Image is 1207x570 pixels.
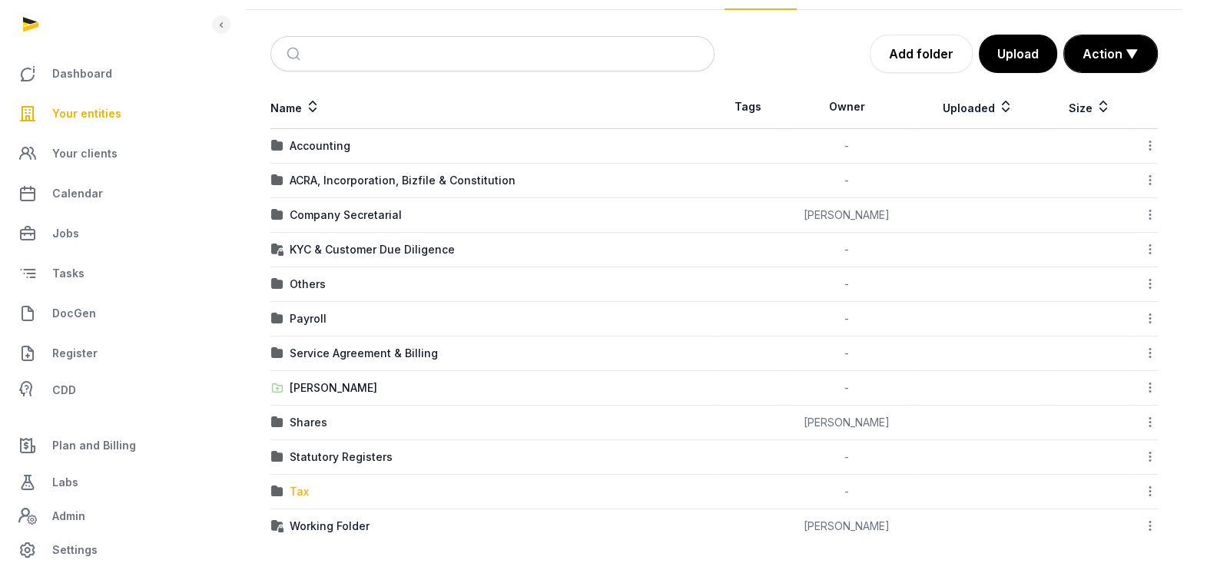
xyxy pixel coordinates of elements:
td: - [781,371,912,406]
div: KYC & Customer Due Diligence [290,242,455,257]
div: Accounting [290,138,350,154]
a: Add folder [870,35,973,73]
a: CDD [12,375,208,406]
td: - [781,233,912,267]
div: Service Agreement & Billing [290,346,438,361]
a: Labs [12,464,208,501]
span: CDD [52,381,76,399]
span: Your clients [52,144,118,163]
td: - [781,440,912,475]
button: Submit [277,37,313,71]
a: Settings [12,532,208,568]
div: Working Folder [290,519,370,534]
span: Admin [52,507,85,525]
th: Uploaded [912,85,1045,129]
img: folder.svg [271,347,284,360]
a: Jobs [12,215,208,252]
img: folder-upload.svg [271,382,284,394]
span: DocGen [52,304,96,323]
div: Company Secretarial [290,207,402,223]
span: Register [52,344,98,363]
td: - [781,302,912,336]
span: Settings [52,541,98,559]
a: Your clients [12,135,208,172]
img: folder.svg [271,416,284,429]
td: - [781,129,912,164]
img: folder.svg [271,140,284,152]
a: Calendar [12,175,208,212]
span: Your entities [52,104,121,123]
img: folder.svg [271,278,284,290]
th: Name [270,85,715,129]
span: Labs [52,473,78,492]
a: Your entities [12,95,208,132]
div: Tax [290,484,309,499]
div: [PERSON_NAME] [290,380,377,396]
td: - [781,475,912,509]
td: [PERSON_NAME] [781,509,912,544]
a: Register [12,335,208,372]
img: folder.svg [271,451,284,463]
th: Owner [781,85,912,129]
button: Upload [979,35,1057,73]
span: Jobs [52,224,79,243]
td: [PERSON_NAME] [781,198,912,233]
span: Dashboard [52,65,112,83]
span: Calendar [52,184,103,203]
img: folder.svg [271,174,284,187]
button: Action ▼ [1064,35,1157,72]
img: folder.svg [271,485,284,498]
td: - [781,164,912,198]
a: Dashboard [12,55,208,92]
th: Size [1045,85,1136,129]
td: - [781,336,912,371]
a: DocGen [12,295,208,332]
a: Admin [12,501,208,532]
div: Payroll [290,311,327,326]
div: Shares [290,415,327,430]
th: Tags [715,85,782,129]
a: Plan and Billing [12,427,208,464]
span: Tasks [52,264,85,283]
span: Plan and Billing [52,436,136,455]
img: folder.svg [271,209,284,221]
div: Others [290,277,326,292]
a: Tasks [12,255,208,292]
div: ACRA, Incorporation, Bizfile & Constitution [290,173,516,188]
div: Statutory Registers [290,449,393,465]
img: folder.svg [271,313,284,325]
td: - [781,267,912,302]
img: folder-locked-icon.svg [271,244,284,256]
td: [PERSON_NAME] [781,406,912,440]
img: folder-locked-icon.svg [271,520,284,532]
